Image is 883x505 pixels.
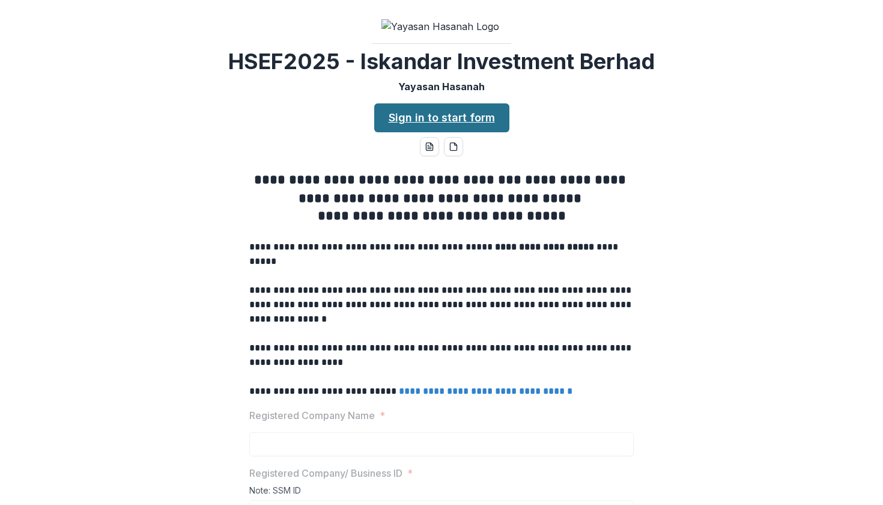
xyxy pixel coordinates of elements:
h2: HSEF2025 - Iskandar Investment Berhad [228,49,655,75]
p: Yayasan Hasanah [398,79,485,94]
img: Yayasan Hasanah Logo [381,19,502,34]
a: Sign in to start form [374,103,509,132]
p: Registered Company Name [249,408,375,423]
div: Note: SSM ID [249,485,634,500]
button: pdf-download [444,137,463,156]
p: Registered Company/ Business ID [249,466,402,480]
button: word-download [420,137,439,156]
